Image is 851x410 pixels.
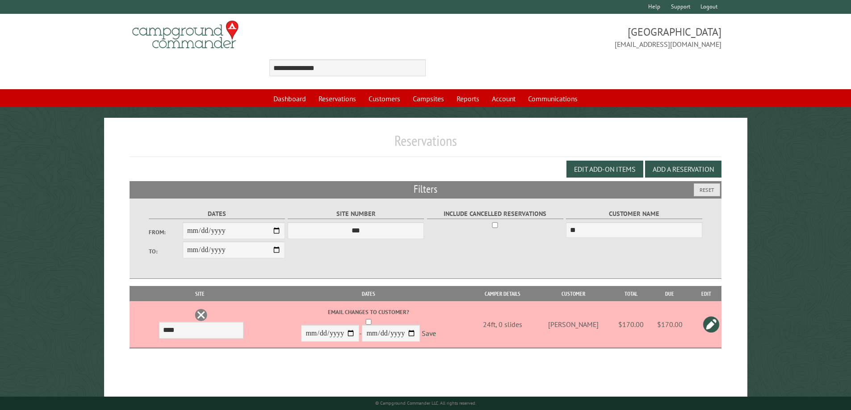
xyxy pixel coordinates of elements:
[691,286,721,302] th: Edit
[645,161,721,178] button: Add a Reservation
[649,301,691,348] td: $170.00
[268,308,470,344] div: -
[534,301,613,348] td: [PERSON_NAME]
[534,286,613,302] th: Customer
[613,301,649,348] td: $170.00
[471,301,534,348] td: 24ft, 0 slides
[266,286,471,302] th: Dates
[486,90,521,107] a: Account
[149,247,183,256] label: To:
[566,209,702,219] label: Customer Name
[694,183,720,196] button: Reset
[523,90,583,107] a: Communications
[426,25,722,50] span: [GEOGRAPHIC_DATA] [EMAIL_ADDRESS][DOMAIN_NAME]
[422,329,436,338] a: Save
[130,132,722,157] h1: Reservations
[407,90,449,107] a: Campsites
[363,90,406,107] a: Customers
[130,17,241,52] img: Campground Commander
[268,90,311,107] a: Dashboard
[268,308,470,316] label: Email changes to customer?
[471,286,534,302] th: Camper Details
[613,286,649,302] th: Total
[451,90,485,107] a: Reports
[149,228,183,236] label: From:
[194,308,208,322] a: Delete this reservation
[566,161,643,178] button: Edit Add-on Items
[427,209,563,219] label: Include Cancelled Reservations
[375,400,476,406] small: © Campground Commander LLC. All rights reserved.
[313,90,361,107] a: Reservations
[649,286,691,302] th: Due
[149,209,285,219] label: Dates
[134,286,267,302] th: Site
[130,181,722,198] h2: Filters
[288,209,424,219] label: Site Number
